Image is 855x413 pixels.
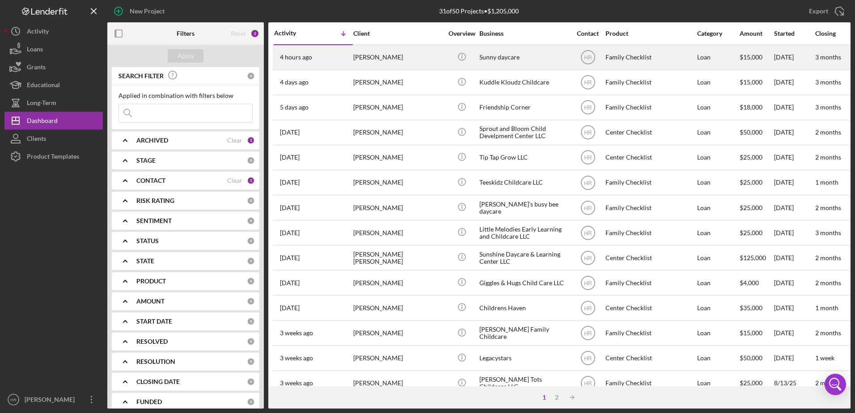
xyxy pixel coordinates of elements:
b: CLOSING DATE [136,378,180,385]
b: AMOUNT [136,298,165,305]
time: 2025-08-28 19:59 [280,104,309,111]
div: Activity [27,22,49,42]
div: [PERSON_NAME] [353,371,443,395]
div: Loan [697,296,739,320]
div: Loan [697,346,739,370]
b: STATE [136,257,154,265]
div: $50,000 [740,121,773,144]
div: Amount [740,30,773,37]
button: Educational [4,76,103,94]
button: Long-Term [4,94,103,112]
time: 2025-08-19 18:30 [280,254,300,261]
a: Activity [4,22,103,40]
div: Product Templates [27,147,79,168]
div: 8/13/25 [774,371,814,395]
div: Center Checklist [605,146,695,169]
time: 2 months [815,128,841,136]
div: Grants [27,58,46,78]
b: STAGE [136,157,156,164]
div: Apply [178,49,194,63]
div: 0 [247,237,255,245]
div: 0 [247,378,255,386]
div: $15,000 [740,71,773,94]
div: Loan [697,246,739,270]
div: $25,000 [740,221,773,244]
time: 3 months [815,78,841,86]
time: 2 months [815,254,841,261]
div: Loan [697,371,739,395]
div: $18,000 [740,96,773,119]
button: HR[PERSON_NAME] [4,391,103,409]
div: Friendship Corner [479,96,569,119]
div: Activity [274,29,313,37]
div: $25,000 [740,196,773,219]
div: [DATE] [774,271,814,295]
time: 2025-08-26 20:37 [280,129,300,136]
div: 0 [247,297,255,305]
time: 2025-08-25 13:07 [280,204,300,211]
div: [PERSON_NAME] [353,171,443,194]
div: Long-Term [27,94,56,114]
div: [PERSON_NAME] [353,346,443,370]
div: 31 of 50 Projects • $1,205,000 [439,8,519,15]
b: RISK RATING [136,197,174,204]
div: [PERSON_NAME] [353,146,443,169]
b: ARCHIVED [136,137,168,144]
time: 2025-08-25 19:24 [280,179,300,186]
div: [DATE] [774,121,814,144]
div: Family Checklist [605,196,695,219]
div: [PERSON_NAME] [353,46,443,69]
div: Family Checklist [605,221,695,244]
div: Clear [227,137,242,144]
div: 1 [538,394,550,401]
div: $35,000 [740,296,773,320]
div: [DATE] [774,221,814,244]
div: [PERSON_NAME] [353,271,443,295]
div: Legacystars [479,346,569,370]
b: RESOLVED [136,338,168,345]
button: New Project [107,2,174,20]
b: Filters [177,30,195,37]
div: 0 [247,257,255,265]
div: Childrens Haven [479,296,569,320]
text: HR [584,155,592,161]
div: $50,000 [740,346,773,370]
div: $125,000 [740,246,773,270]
button: Grants [4,58,103,76]
div: 1 [247,177,255,185]
time: 2025-08-16 18:53 [280,304,300,312]
div: Giggles & Hugs Child Care LLC [479,271,569,295]
div: Family Checklist [605,371,695,395]
div: [PERSON_NAME] [PERSON_NAME] [353,246,443,270]
time: 2 months [815,329,841,337]
b: SEARCH FILTER [119,72,164,80]
div: 0 [247,398,255,406]
div: [DATE] [774,346,814,370]
text: HR [584,105,592,111]
text: HR [584,205,592,211]
div: Family Checklist [605,171,695,194]
div: Educational [27,76,60,96]
text: HR [584,255,592,261]
div: [PERSON_NAME] [353,196,443,219]
div: [PERSON_NAME] [353,121,443,144]
div: 0 [247,277,255,285]
time: 2025-08-14 05:41 [280,354,313,362]
div: [DATE] [774,96,814,119]
div: Center Checklist [605,121,695,144]
time: 2025-08-29 15:38 [280,79,309,86]
div: [DATE] [774,46,814,69]
div: Dashboard [27,112,58,132]
div: [DATE] [774,171,814,194]
div: Loan [697,146,739,169]
div: $25,000 [740,171,773,194]
time: 1 month [815,178,838,186]
div: 0 [247,217,255,225]
div: 2 [550,394,563,401]
div: Teeskidz Childcare LLC [479,171,569,194]
div: [DATE] [774,321,814,345]
div: Little Melodies Early Learning and Childcare LLC [479,221,569,244]
div: Clients [27,130,46,150]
